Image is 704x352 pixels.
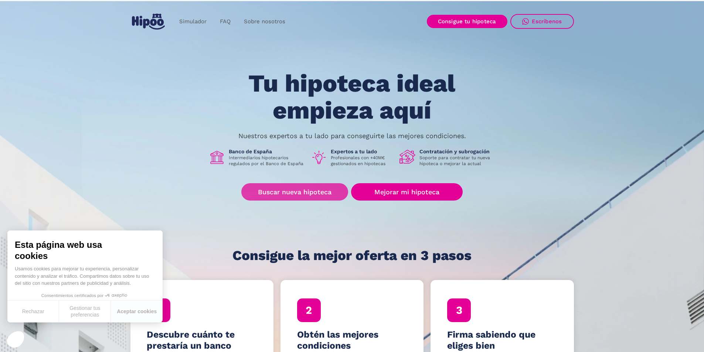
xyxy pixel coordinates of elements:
p: Profesionales con +40M€ gestionados en hipotecas [331,155,394,167]
p: Soporte para contratar tu nueva hipoteca o mejorar la actual [419,155,496,167]
a: home [130,11,167,33]
div: Escríbenos [532,18,562,25]
h1: Consigue la mejor oferta en 3 pasos [232,248,472,263]
h4: Descubre cuánto te prestaría un banco [147,329,257,351]
a: Consigue tu hipoteca [427,15,507,28]
a: FAQ [213,14,237,29]
a: Mejorar mi hipoteca [351,183,462,201]
a: Escríbenos [510,14,574,29]
p: Nuestros expertos a tu lado para conseguirte las mejores condiciones. [238,133,466,139]
a: Sobre nosotros [237,14,292,29]
h1: Contratación y subrogación [419,148,496,155]
a: Simulador [173,14,213,29]
h1: Banco de España [229,148,305,155]
h1: Expertos a tu lado [331,148,394,155]
h1: Tu hipoteca ideal empieza aquí [212,70,492,124]
a: Buscar nueva hipoteca [241,183,348,201]
h4: Obtén las mejores condiciones [297,329,407,351]
p: Intermediarios hipotecarios regulados por el Banco de España [229,155,305,167]
h4: Firma sabiendo que eliges bien [447,329,557,351]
